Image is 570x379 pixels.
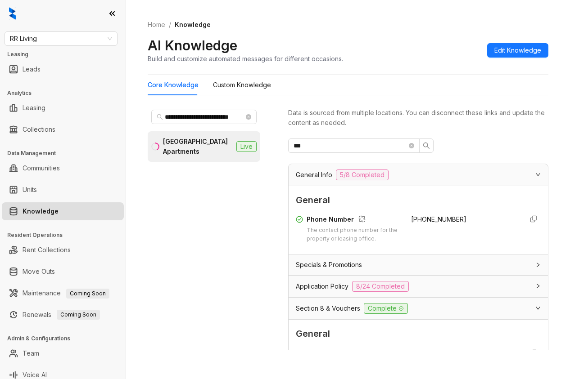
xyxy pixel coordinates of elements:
h2: AI Knowledge [148,37,237,54]
a: Home [146,20,167,30]
li: Units [2,181,124,199]
button: Edit Knowledge [487,43,548,58]
div: Build and customize automated messages for different occasions. [148,54,343,63]
a: Knowledge [23,202,59,220]
span: Application Policy [296,281,348,291]
span: Knowledge [175,21,211,28]
li: Communities [2,159,124,177]
li: Team [2,344,124,362]
span: Section 8 & Vouchers [296,303,360,313]
a: Rent Collections [23,241,71,259]
div: Phone Number [307,214,400,226]
li: Collections [2,120,124,138]
h3: Data Management [7,149,126,157]
span: General Info [296,170,332,180]
a: Leasing [23,99,45,117]
h3: Resident Operations [7,231,126,239]
span: close-circle [409,143,414,148]
img: logo [9,7,16,20]
h3: Leasing [7,50,126,58]
li: Move Outs [2,263,124,281]
div: Specials & Promotions [289,254,548,275]
span: Complete [364,303,408,314]
li: Renewals [2,306,124,324]
div: Kelsey Response [307,348,400,358]
span: [PHONE_NUMBER] [411,215,466,223]
span: 5/8 Completed [336,169,389,180]
span: close-circle [246,114,251,120]
li: Maintenance [2,284,124,302]
a: Leads [23,60,41,78]
span: 8/24 Completed [352,281,409,292]
span: Coming Soon [66,289,109,299]
a: Units [23,181,37,199]
div: The contact phone number for the property or leasing office. [307,226,400,243]
li: Rent Collections [2,241,124,259]
span: Specials & Promotions [296,260,362,270]
div: Core Knowledge [148,80,199,90]
a: Move Outs [23,263,55,281]
span: collapsed [535,262,541,268]
span: search [423,142,430,149]
span: General [296,327,541,341]
span: Coming Soon [57,310,100,320]
span: General [296,193,541,207]
li: Leads [2,60,124,78]
div: [GEOGRAPHIC_DATA] Apartments [163,137,233,156]
div: Data is sourced from multiple locations. You can disconnect these links and update the content as... [288,108,548,128]
li: Knowledge [2,202,124,220]
span: search [157,114,163,120]
span: collapsed [535,283,541,289]
span: expanded [535,305,541,311]
li: Leasing [2,99,124,117]
div: Application Policy8/24 Completed [289,276,548,297]
h3: Admin & Configurations [7,334,126,343]
div: General Info5/8 Completed [289,164,548,186]
span: expanded [535,172,541,177]
a: Communities [23,159,60,177]
span: Live [236,141,257,152]
li: / [169,20,171,30]
a: RenewalsComing Soon [23,306,100,324]
a: Collections [23,120,55,138]
div: Section 8 & VouchersComplete [289,298,548,319]
h3: Analytics [7,89,126,97]
span: RR Living [10,32,112,45]
div: Custom Knowledge [213,80,271,90]
a: Team [23,344,39,362]
span: Edit Knowledge [494,45,541,55]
